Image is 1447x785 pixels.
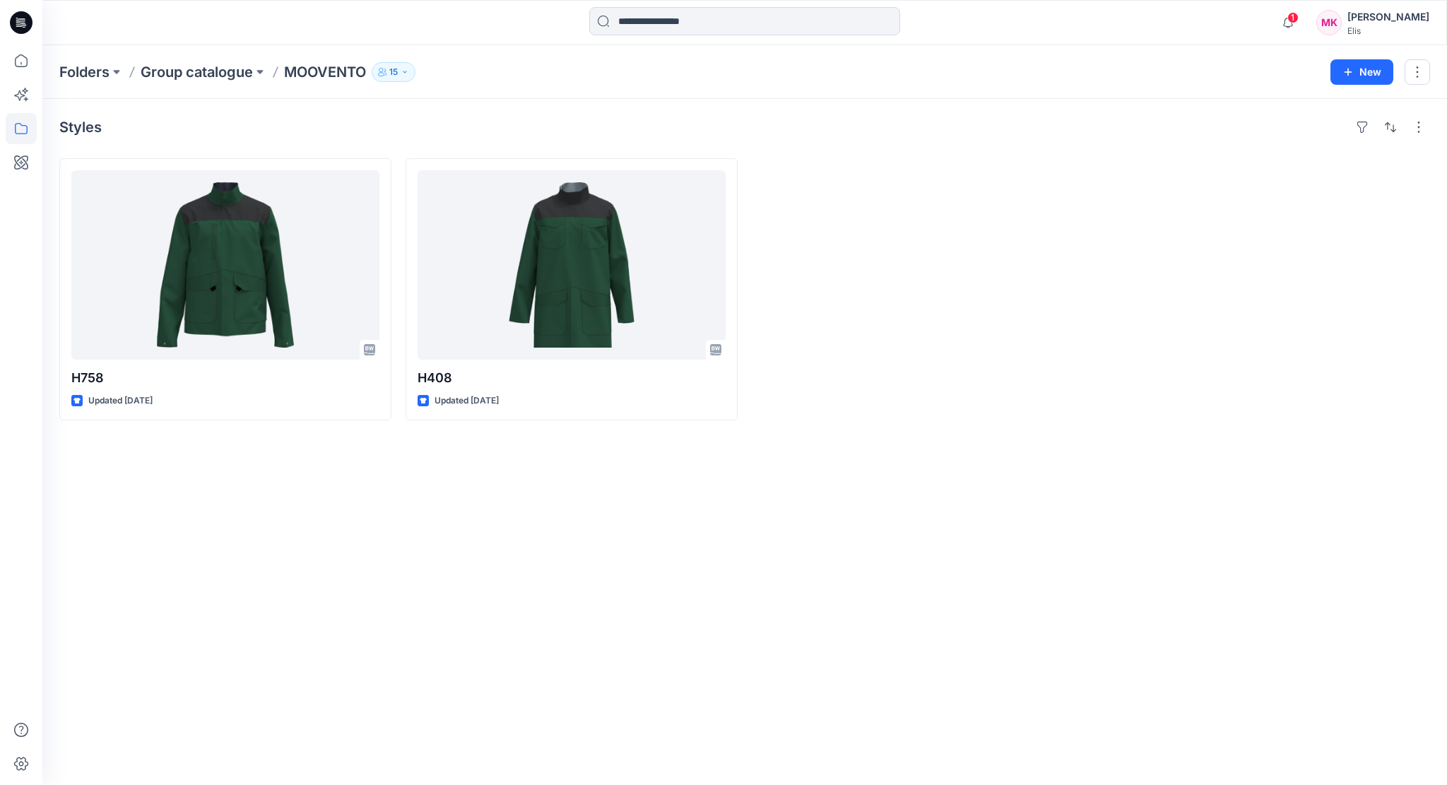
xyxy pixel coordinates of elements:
a: Folders [59,62,110,82]
p: H408 [418,368,726,388]
button: New [1330,59,1393,85]
p: H758 [71,368,379,388]
p: Updated [DATE] [435,394,499,408]
a: H758 [71,170,379,360]
a: Group catalogue [141,62,253,82]
div: [PERSON_NAME] [1347,8,1429,25]
div: Elis [1347,25,1429,36]
p: Updated [DATE] [88,394,153,408]
p: 15 [389,64,398,80]
div: MK [1316,10,1342,35]
button: 15 [372,62,415,82]
a: H408 [418,170,726,360]
h4: Styles [59,119,102,136]
p: MOOVENTO [284,62,366,82]
span: 1 [1287,12,1299,23]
